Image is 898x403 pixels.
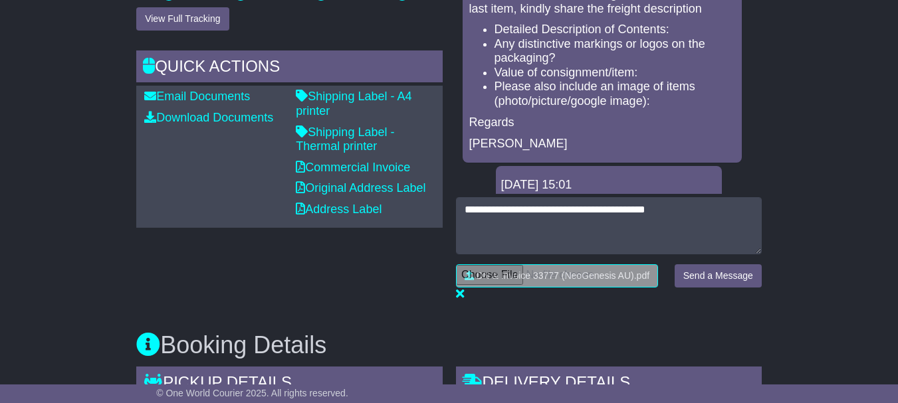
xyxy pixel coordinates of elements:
span: © One World Courier 2025. All rights reserved. [156,388,348,398]
div: [DATE] 15:01 [501,178,717,193]
li: Value of consignment/item: [495,66,736,80]
button: View Full Tracking [136,7,229,31]
div: Quick Actions [136,50,442,86]
p: Regards [469,116,735,130]
a: Email Documents [144,90,250,103]
p: [PERSON_NAME] [469,137,735,151]
div: Delivery Details [456,366,762,402]
a: Shipping Label - A4 printer [296,90,411,118]
h3: Booking Details [136,332,762,359]
button: Send a Message [675,264,762,287]
li: Detailed Description of Contents: [495,23,736,37]
li: Any distinctive markings or logos on the packaging? [495,37,736,66]
li: Please also include an image of items (photo/picture/google image): [495,80,736,108]
a: Commercial Invoice [296,161,410,174]
a: Address Label [296,202,382,216]
a: Shipping Label - Thermal printer [296,125,394,153]
a: Download Documents [144,111,273,124]
a: Original Address Label [296,181,425,195]
div: Pickup Details [136,366,442,402]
